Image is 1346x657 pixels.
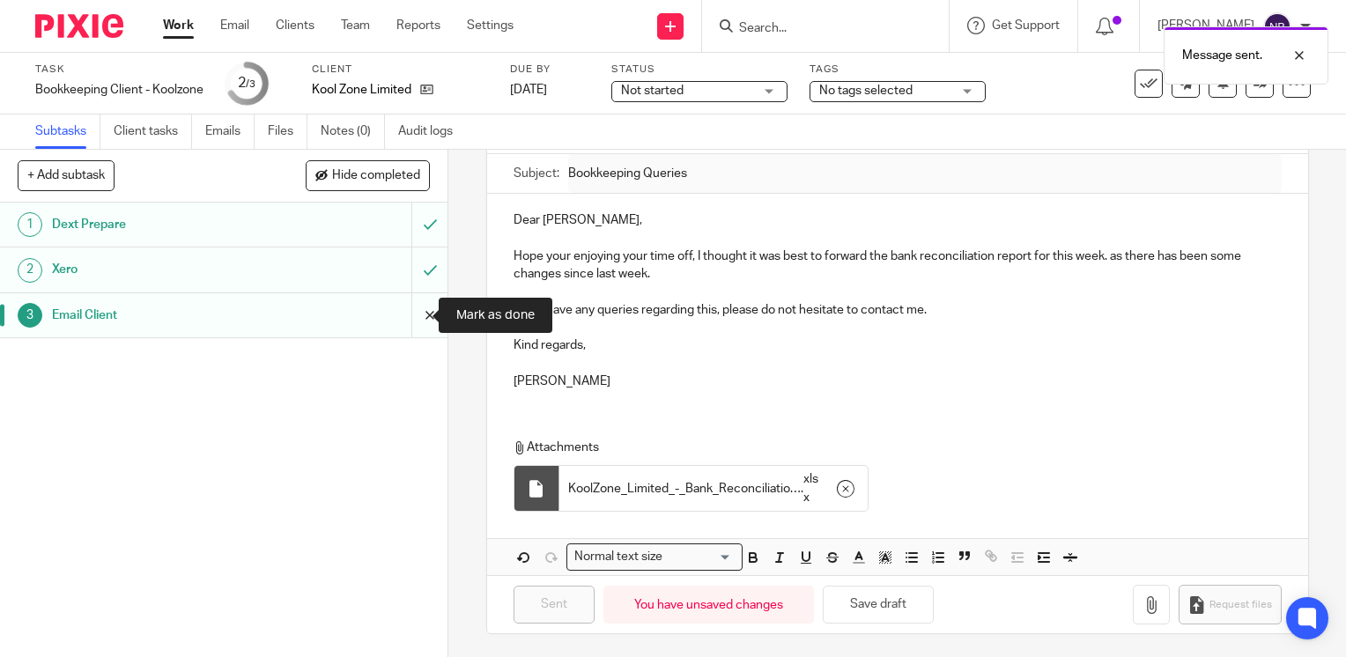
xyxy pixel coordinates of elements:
h1: Email Client [52,302,280,328]
span: No tags selected [819,85,913,97]
label: Subject: [514,165,559,182]
p: Message sent. [1182,47,1262,64]
span: Not started [621,85,684,97]
h1: Dext Prepare [52,211,280,238]
span: [DATE] [510,84,547,96]
img: Pixie [35,14,123,38]
span: Request files [1209,598,1272,612]
div: Search for option [566,543,743,571]
a: Clients [276,17,314,34]
div: 1 [18,212,42,237]
div: Bookkeeping Client - Koolzone [35,81,203,99]
a: Work [163,17,194,34]
p: Dear [PERSON_NAME], [514,211,1282,229]
a: Email [220,17,249,34]
p: Attachments [514,439,1266,456]
span: Hide completed [332,169,420,183]
p: Kool Zone Limited [312,81,411,99]
button: + Add subtask [18,160,115,190]
a: Audit logs [398,114,466,149]
a: Notes (0) [321,114,385,149]
button: Save draft [823,586,934,624]
input: Search for option [669,548,732,566]
a: Subtasks [35,114,100,149]
a: Reports [396,17,440,34]
div: 3 [18,303,42,328]
label: Task [35,63,203,77]
p: [PERSON_NAME] [514,373,1282,390]
div: 2 [18,258,42,283]
a: Client tasks [114,114,192,149]
input: Sent [514,586,595,624]
label: Due by [510,63,589,77]
span: KoolZone_Limited_-_Bank_Reconciliation - [DATE] [568,480,801,498]
div: . [559,466,868,511]
label: Status [611,63,788,77]
a: Files [268,114,307,149]
p: Hope your enjoying your time off, I thought it was best to forward the bank reconciliation report... [514,247,1282,284]
span: Normal text size [571,548,667,566]
button: Hide completed [306,160,430,190]
label: Client [312,63,488,77]
small: /3 [246,79,255,89]
a: Settings [467,17,514,34]
p: Kind regards, [514,336,1282,354]
div: 2 [238,73,255,93]
div: You have unsaved changes [603,586,814,624]
a: Emails [205,114,255,149]
h1: Xero [52,256,280,283]
img: svg%3E [1263,12,1291,41]
button: Request files [1179,585,1281,624]
span: xlsx [803,470,824,506]
p: If you have any queries regarding this, please do not hesitate to contact me. [514,301,1282,319]
a: Team [341,17,370,34]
